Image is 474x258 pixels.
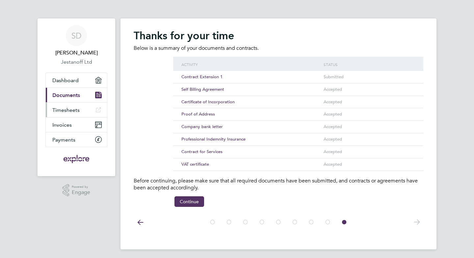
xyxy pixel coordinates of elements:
[46,132,107,147] a: Payments
[52,92,80,98] span: Documents
[181,99,235,105] span: Certificate of Incorporation
[324,74,344,80] span: Submitted
[134,29,423,42] h2: Thanks for your time
[181,86,224,92] span: Self Billing Agreement
[181,74,223,80] span: Contract Extension 1
[46,117,107,132] a: Invoices
[63,154,90,164] img: exploregroup-logo-retina.png
[134,45,423,52] p: Below is a summary of your documents and contracts.
[71,31,82,40] span: SD
[181,124,223,129] span: Company bank letter
[181,161,209,167] span: VAT certificate
[63,184,91,197] a: Powered byEngage
[324,86,342,92] span: Accepted
[174,196,204,207] button: Continue
[46,73,107,87] a: Dashboard
[324,136,342,142] span: Accepted
[38,18,115,176] nav: Main navigation
[181,149,223,154] span: Contract for Services
[322,57,417,72] div: Status
[180,57,322,72] div: Activity
[52,137,75,143] span: Payments
[324,149,342,154] span: Accepted
[52,107,80,113] span: Timesheets
[324,99,342,105] span: Accepted
[52,77,79,83] span: Dashboard
[181,136,246,142] span: Professional Indemnity Insurance
[52,122,72,128] span: Invoices
[324,124,342,129] span: Accepted
[45,154,107,164] a: Go to home page
[134,177,423,191] p: Before continuing, please make sure that all required documents have been submitted, and contract...
[46,88,107,102] a: Documents
[45,49,107,57] span: Stefan Dzhestanov
[45,25,107,57] a: SD[PERSON_NAME]
[324,111,342,117] span: Accepted
[45,58,107,66] a: Jestanoff Ltd
[181,111,215,117] span: Proof of Address
[72,184,90,190] span: Powered by
[324,161,342,167] span: Accepted
[72,190,90,195] span: Engage
[46,103,107,117] a: Timesheets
